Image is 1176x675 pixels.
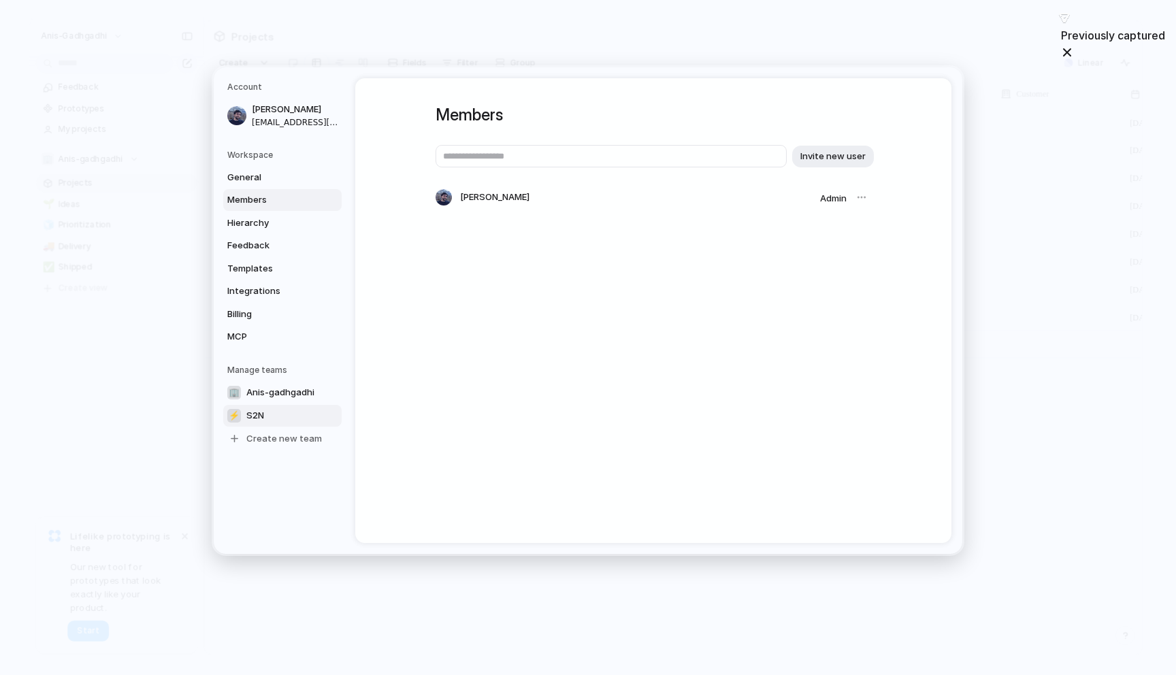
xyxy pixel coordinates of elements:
[246,432,322,446] span: Create new team
[223,99,342,133] a: [PERSON_NAME][EMAIL_ADDRESS][DOMAIN_NAME]
[227,170,314,184] span: General
[223,326,342,348] a: MCP
[227,216,314,229] span: Hierarchy
[223,212,342,233] a: Hierarchy
[792,145,874,167] button: Invite new user
[227,307,314,320] span: Billing
[227,239,314,252] span: Feedback
[460,191,529,204] span: [PERSON_NAME]
[436,103,871,127] h1: Members
[227,284,314,298] span: Integrations
[227,330,314,344] span: MCP
[223,280,342,302] a: Integrations
[252,103,339,116] span: [PERSON_NAME]
[800,150,866,163] span: Invite new user
[246,386,314,399] span: Anis-gadhgadhi
[223,404,342,426] a: ⚡S2N
[252,116,339,128] span: [EMAIL_ADDRESS][DOMAIN_NAME]
[223,235,342,257] a: Feedback
[223,189,342,211] a: Members
[227,81,342,93] h5: Account
[223,427,342,449] a: Create new team
[227,408,241,422] div: ⚡
[223,257,342,279] a: Templates
[820,193,847,203] span: Admin
[227,193,314,207] span: Members
[227,148,342,161] h5: Workspace
[223,303,342,325] a: Billing
[227,261,314,275] span: Templates
[246,409,264,423] span: S2N
[223,381,342,403] a: 🏢Anis-gadhgadhi
[227,363,342,376] h5: Manage teams
[223,166,342,188] a: General
[227,385,241,399] div: 🏢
